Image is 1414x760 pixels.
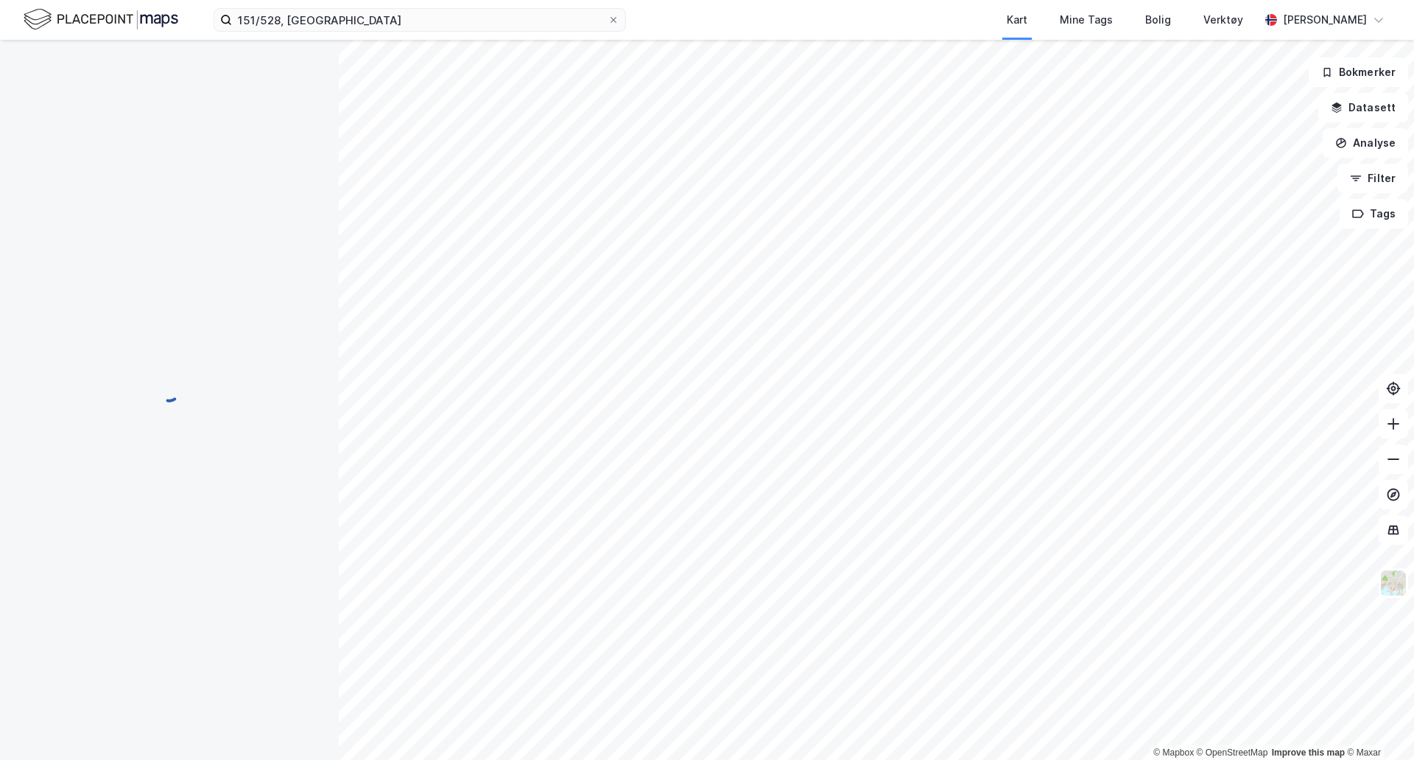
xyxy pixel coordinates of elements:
button: Tags [1340,199,1408,229]
div: Kontrollprogram for chat [1340,689,1414,760]
a: Improve this map [1272,747,1345,758]
button: Filter [1337,164,1408,193]
iframe: Chat Widget [1340,689,1414,760]
div: Kart [1007,11,1027,29]
div: Mine Tags [1060,11,1113,29]
div: Verktøy [1203,11,1243,29]
button: Bokmerker [1309,57,1408,87]
input: Søk på adresse, matrikkel, gårdeiere, leietakere eller personer [232,9,608,31]
img: spinner.a6d8c91a73a9ac5275cf975e30b51cfb.svg [158,380,181,403]
img: logo.f888ab2527a4732fd821a326f86c7f29.svg [24,7,178,32]
button: Analyse [1323,128,1408,158]
div: Bolig [1145,11,1171,29]
div: [PERSON_NAME] [1283,11,1367,29]
a: Mapbox [1153,747,1194,758]
button: Datasett [1318,93,1408,122]
img: Z [1379,569,1407,597]
a: OpenStreetMap [1197,747,1268,758]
